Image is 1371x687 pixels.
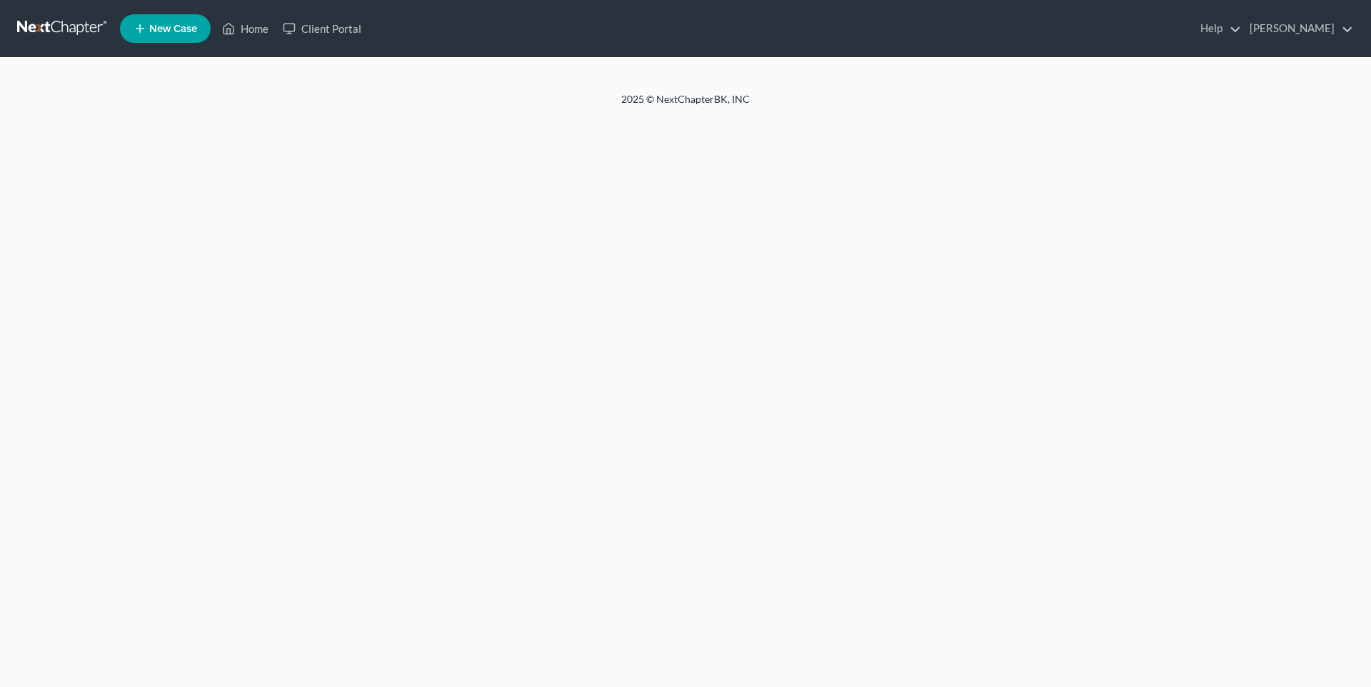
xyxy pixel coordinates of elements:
[1242,16,1353,41] a: [PERSON_NAME]
[1193,16,1241,41] a: Help
[276,16,368,41] a: Client Portal
[120,14,211,43] new-legal-case-button: New Case
[215,16,276,41] a: Home
[278,92,1093,118] div: 2025 © NextChapterBK, INC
